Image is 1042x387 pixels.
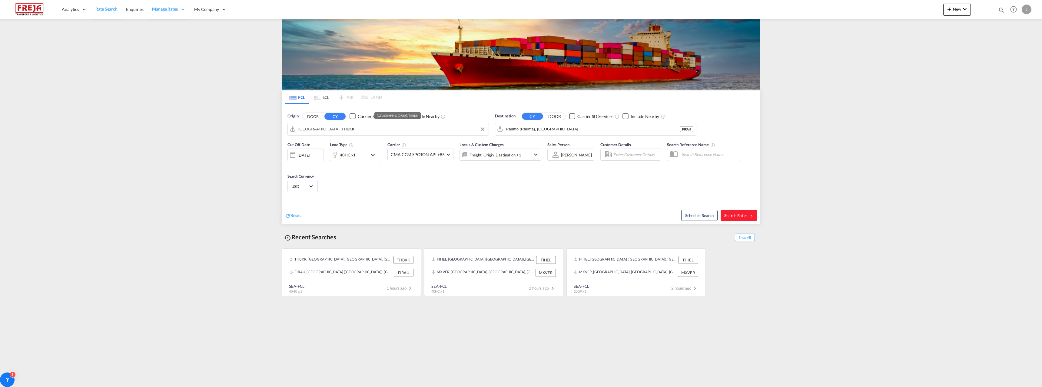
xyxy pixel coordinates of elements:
[577,113,613,120] div: Carrier SD Services
[287,142,310,147] span: Cut Off Date
[287,113,298,119] span: Origin
[287,161,292,169] md-datepicker: Select
[680,126,693,132] div: FIRAU
[401,143,406,148] md-icon: The selected Trucker/Carrierwill be displayed in the rate results If the rates are from another f...
[424,248,563,296] recent-search-card: FIHEL, [GEOGRAPHIC_DATA] ([GEOGRAPHIC_DATA]), [GEOGRAPHIC_DATA], [GEOGRAPHIC_DATA], [GEOGRAPHIC_D...
[194,6,219,12] span: My Company
[679,256,698,264] div: FIHEL
[536,256,556,264] div: FIHEL
[297,153,310,158] div: [DATE]
[470,151,521,159] div: Freight Origin Destination Factory Stuffing
[324,113,346,120] button: CY
[460,142,504,147] span: Locals & Custom Charges
[152,6,178,12] span: Manage Rates
[536,269,556,277] div: MXVER
[735,234,755,241] span: Show All
[549,285,556,292] md-icon: icon-chevron-right
[681,210,718,221] button: Note: By default Schedule search will only considerorigin ports, destination ports and cut off da...
[1022,5,1031,14] div: J
[560,150,592,159] md-select: Sales Person: Jarkko Lamminpaa
[943,4,971,16] button: icon-plus 400-fgNewicon-chevron-down
[946,7,968,11] span: New
[691,285,699,292] md-icon: icon-chevron-right
[287,174,314,179] span: Search Currency
[9,3,50,16] img: 586607c025bf11f083711d99603023e7.png
[441,114,446,119] md-icon: Unchecked: Ignores neighbouring ports when fetching rates.Checked : Includes neighbouring ports w...
[1008,4,1022,15] div: Help
[291,182,314,191] md-select: Select Currency: $ USDUnited States Dollar
[574,289,586,293] span: 20GP x 1
[285,212,301,219] div: icon-refreshReset
[478,125,487,134] button: Clear Input
[721,210,757,221] button: Search Ratesicon-arrow-right
[678,269,698,277] div: MXVER
[1008,4,1019,15] span: Help
[622,113,659,120] md-checkbox: Checkbox No Ink
[340,151,356,159] div: 40HC x1
[282,104,760,224] div: Origin DOOR CY Checkbox No InkUnchecked: Search for CY (Container Yard) services for all selected...
[349,143,354,148] md-icon: icon-information-outline
[407,285,414,292] md-icon: icon-chevron-right
[749,214,753,218] md-icon: icon-arrow-right
[285,90,382,104] md-pagination-wrapper: Use the left and right arrow keys to navigate between tabs
[289,256,392,264] div: THBKK, Bangkok, Thailand, South East Asia, Asia Pacific
[566,248,706,296] recent-search-card: FIHEL, [GEOGRAPHIC_DATA] ([GEOGRAPHIC_DATA]), [GEOGRAPHIC_DATA], [GEOGRAPHIC_DATA], [GEOGRAPHIC_D...
[403,113,440,120] md-checkbox: Checkbox No Ink
[998,7,1005,16] div: icon-magnify
[671,286,699,290] span: 2 hours ago
[309,90,334,104] md-tab-item: LCL
[998,7,1005,13] md-icon: icon-magnify
[522,113,543,120] button: CY
[724,213,753,218] span: Search Rates
[62,6,79,12] span: Analytics
[287,149,324,161] div: [DATE]
[460,149,541,161] div: Freight Origin Destination Factory Stuffingicon-chevron-down
[532,151,539,158] md-icon: icon-chevron-down
[710,143,715,148] md-icon: Your search will be saved by the below given name
[126,7,144,12] span: Enquiries
[569,113,613,120] md-checkbox: Checkbox No Ink
[350,113,394,120] md-checkbox: Checkbox No Ink
[544,113,565,120] button: DOOR
[330,142,354,147] span: Load Type
[302,113,324,120] button: DOOR
[282,19,760,90] img: LCL+%26+FCL+BACKGROUND.png
[667,142,715,147] span: Search Reference Name
[291,184,308,189] span: USD
[387,142,406,147] span: Carrier
[574,269,676,277] div: MXVER, Veracruz, Mexico, Mexico & Central America, Americas
[330,149,381,161] div: 40HC x1icon-chevron-down
[393,256,413,264] div: THBKK
[369,151,380,159] md-icon: icon-chevron-down
[574,284,589,289] div: SEA-FCL
[600,142,631,147] span: Customer Details
[631,113,659,120] div: Include Nearby
[377,112,418,119] div: [GEOGRAPHIC_DATA], THBKK
[613,150,659,159] input: Enter Customer Details
[387,286,414,290] span: 1 hours ago
[358,113,394,120] div: Carrier SD Services
[547,142,569,147] span: Sales Person
[282,248,421,296] recent-search-card: THBKK, [GEOGRAPHIC_DATA], [GEOGRAPHIC_DATA], [GEOGRAPHIC_DATA], [GEOGRAPHIC_DATA] THBKKFIRAU, [GE...
[679,150,741,159] input: Search Reference Name
[289,284,304,289] div: SEA-FCL
[284,234,291,241] md-icon: icon-backup-restore
[661,114,666,119] md-icon: Unchecked: Ignores neighbouring ports when fetching rates.Checked : Includes neighbouring ports w...
[285,213,290,218] md-icon: icon-refresh
[431,289,444,293] span: 40HC x 1
[285,90,309,104] md-tab-item: FCL
[394,269,413,277] div: FIRAU
[411,113,440,120] div: Include Nearby
[431,284,447,289] div: SEA-FCL
[298,125,486,134] input: Search by Port
[288,123,489,135] md-input-container: Bangkok, THBKK
[290,213,301,218] span: Reset
[561,153,592,157] div: [PERSON_NAME]
[529,286,556,290] span: 2 hours ago
[615,114,619,119] md-icon: Unchecked: Search for CY (Container Yard) services for all selected carriers.Checked : Search for...
[282,230,339,244] div: Recent Searches
[95,6,118,11] span: Rate Search
[289,289,302,293] span: 40HC x 1
[506,125,680,134] input: Search by Port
